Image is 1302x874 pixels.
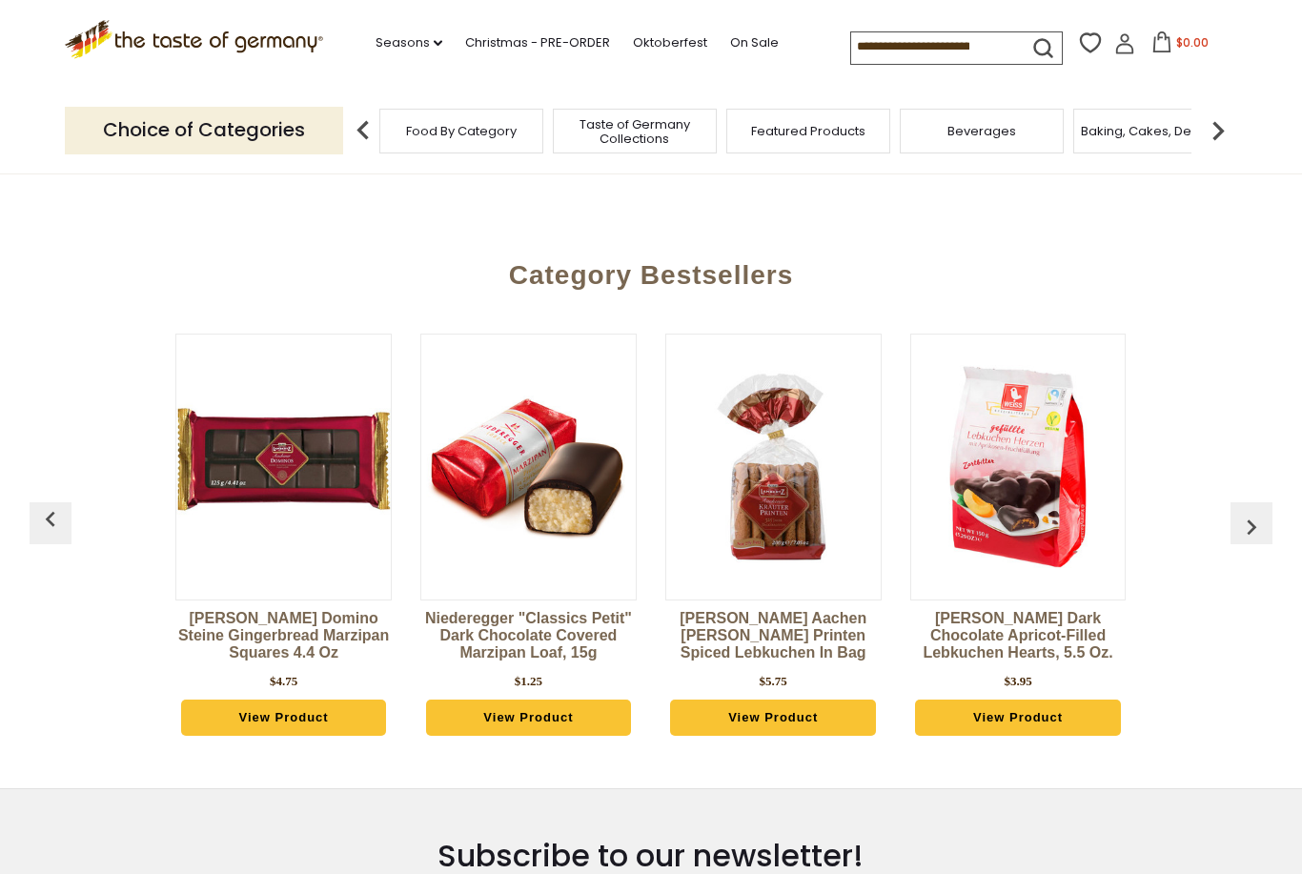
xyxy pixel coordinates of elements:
[911,359,1126,574] img: Weiss Dark Chocolate Apricot-Filled Lebkuchen Hearts, 5.5 oz.
[406,124,517,138] a: Food By Category
[915,700,1120,736] a: View Product
[670,700,875,736] a: View Product
[176,359,391,574] img: Lambertz Domino Steine Gingerbread Marzipan Squares 4.4 oz
[421,390,636,544] img: Niederegger
[666,359,881,574] img: Lambertz Aachen Kraeuter Printen Spiced Lebkuchen in Bag
[633,32,707,53] a: Oktoberfest
[760,672,787,691] div: $5.75
[1176,34,1209,51] span: $0.00
[181,700,386,736] a: View Product
[376,32,442,53] a: Seasons
[1139,31,1220,60] button: $0.00
[65,107,343,153] p: Choice of Categories
[1081,124,1229,138] a: Baking, Cakes, Desserts
[1199,112,1237,150] img: next arrow
[465,32,610,53] a: Christmas - PRE-ORDER
[39,232,1263,310] div: Category Bestsellers
[1004,672,1031,691] div: $3.95
[426,700,631,736] a: View Product
[665,610,882,667] a: [PERSON_NAME] Aachen [PERSON_NAME] Printen Spiced Lebkuchen in Bag
[910,610,1127,667] a: [PERSON_NAME] Dark Chocolate Apricot-Filled Lebkuchen Hearts, 5.5 oz.
[344,112,382,150] img: previous arrow
[35,504,66,535] img: previous arrow
[947,124,1016,138] a: Beverages
[751,124,865,138] a: Featured Products
[559,117,711,146] a: Taste of Germany Collections
[515,672,542,691] div: $1.25
[420,610,637,667] a: Niederegger "Classics Petit" Dark Chocolate Covered Marzipan Loaf, 15g
[270,672,297,691] div: $4.75
[730,32,779,53] a: On Sale
[175,610,392,667] a: [PERSON_NAME] Domino Steine Gingerbread Marzipan Squares 4.4 oz
[1236,512,1267,542] img: previous arrow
